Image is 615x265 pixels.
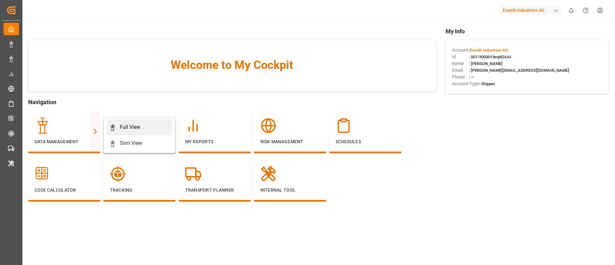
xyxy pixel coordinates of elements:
[470,48,508,53] span: Evonik Industries AG
[41,56,423,74] span: Welcome to My Cockpit
[578,3,593,18] button: Help Center
[336,138,395,145] p: Schedules
[452,67,469,74] span: Email
[260,187,320,194] p: Internal Tool
[452,60,469,67] span: Name
[28,98,436,106] span: Navigation
[564,3,578,18] button: show 0 new notifications
[35,138,94,145] p: Data Management
[469,75,474,79] span: : —
[469,61,503,66] span: : [PERSON_NAME]
[469,54,511,59] span: : 0011t000013eqN2AAI
[120,123,140,131] div: Full View
[107,135,172,151] a: Slim View
[469,68,569,73] span: : [PERSON_NAME][EMAIL_ADDRESS][DOMAIN_NAME]
[185,187,244,194] p: Transport Planner
[120,139,142,147] div: Slim View
[452,54,469,60] span: Id
[35,187,94,194] p: CO2e Calculator
[500,4,564,16] button: Evonik Industries AG
[479,81,495,86] span: : Shipper
[452,74,469,80] span: Phone
[452,47,469,54] span: Account
[110,187,169,194] p: Tracking
[452,80,479,87] span: Account Type
[260,138,320,145] p: Risk Management
[185,138,244,145] p: My Reports
[107,119,172,135] a: Full View
[500,6,562,15] div: Evonik Industries AG
[446,27,609,36] span: My Info
[469,48,508,53] span: :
